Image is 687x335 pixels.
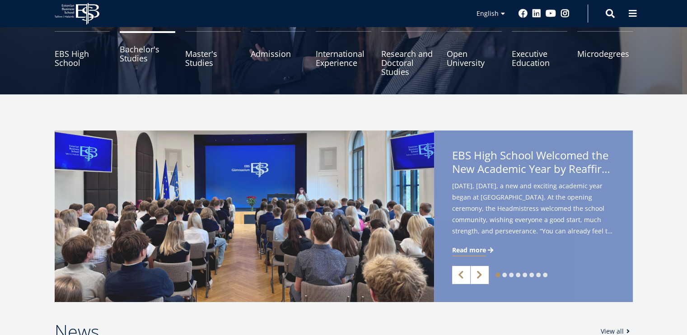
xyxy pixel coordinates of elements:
a: Master's Studies [185,31,241,76]
a: Research and Doctoral Studies [381,31,437,76]
span: [DATE], [DATE], a new and exciting academic year began at [GEOGRAPHIC_DATA]. At the opening cerem... [452,180,615,240]
a: Admission [251,31,306,76]
a: EBS High School [55,31,110,76]
a: Previous [452,266,470,284]
a: Youtube [546,9,556,18]
a: Microdegrees [577,31,633,76]
a: Next [471,266,489,284]
a: Instagram [561,9,570,18]
a: 1 [495,273,500,277]
a: 3 [509,273,514,277]
a: Open University [447,31,502,76]
a: 5 [523,273,527,277]
img: a [55,130,434,302]
a: Executive Education [512,31,567,76]
a: Read more [452,246,495,255]
a: 2 [502,273,507,277]
a: Linkedin [532,9,541,18]
a: 7 [536,273,541,277]
span: Read more [452,246,486,255]
a: Facebook [519,9,528,18]
a: 6 [529,273,534,277]
a: 8 [543,273,547,277]
span: strength, and perseverance. “You can already feel the autumn in the air – and in a way it’s good ... [452,225,615,237]
a: Bachelor's Studies [120,31,175,76]
span: New Academic Year by Reaffirming Its Core Values [452,162,615,176]
a: International Experience [316,31,371,76]
span: EBS High School Welcomed the [452,149,615,178]
a: 4 [516,273,520,277]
